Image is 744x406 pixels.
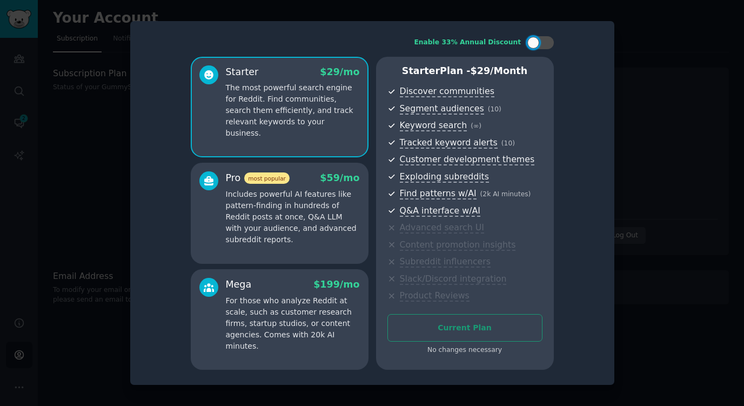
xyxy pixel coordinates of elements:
div: Starter [226,65,259,79]
span: Keyword search [400,120,467,131]
span: $ 29 /mo [320,66,359,77]
span: Tracked keyword alerts [400,137,498,149]
span: ( 2k AI minutes ) [480,190,531,198]
span: Advanced search UI [400,222,484,234]
span: Exploding subreddits [400,171,489,183]
span: Discover communities [400,86,494,97]
span: $ 29 /month [471,65,528,76]
span: Segment audiences [400,103,484,115]
div: Mega [226,278,252,291]
div: Pro [226,171,290,185]
p: Starter Plan - [387,64,542,78]
span: Customer development themes [400,154,535,165]
div: No changes necessary [387,345,542,355]
span: Q&A interface w/AI [400,205,480,217]
span: $ 199 /mo [313,279,359,290]
span: Subreddit influencers [400,256,491,268]
div: Enable 33% Annual Discount [414,38,521,48]
span: Content promotion insights [400,239,516,251]
span: ( 10 ) [501,139,515,147]
span: Find patterns w/AI [400,188,477,199]
span: most popular [244,172,290,184]
span: $ 59 /mo [320,172,359,183]
span: ( 10 ) [488,105,501,113]
span: Slack/Discord integration [400,274,507,285]
span: ( ∞ ) [471,122,481,130]
p: The most powerful search engine for Reddit. Find communities, search them efficiently, and track ... [226,82,360,139]
p: For those who analyze Reddit at scale, such as customer research firms, startup studios, or conte... [226,295,360,352]
span: Product Reviews [400,290,470,302]
p: Includes powerful AI features like pattern-finding in hundreds of Reddit posts at once, Q&A LLM w... [226,189,360,245]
